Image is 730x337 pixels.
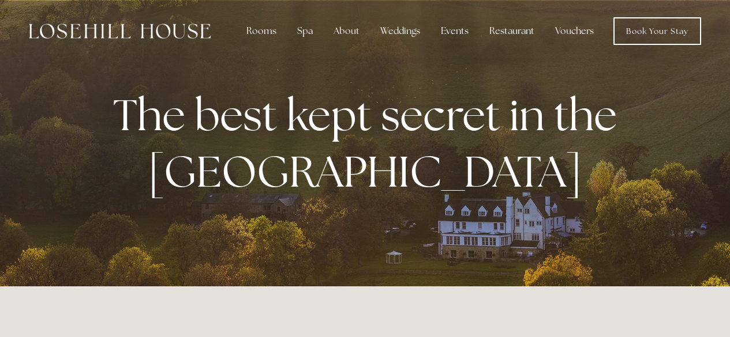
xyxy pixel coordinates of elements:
[546,20,603,43] a: Vouchers
[371,20,429,43] div: Weddings
[237,20,286,43] div: Rooms
[113,86,626,199] strong: The best kept secret in the [GEOGRAPHIC_DATA]
[480,20,544,43] div: Restaurant
[613,17,701,45] a: Book Your Stay
[324,20,369,43] div: About
[432,20,478,43] div: Events
[29,24,211,39] img: Losehill House
[288,20,322,43] div: Spa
